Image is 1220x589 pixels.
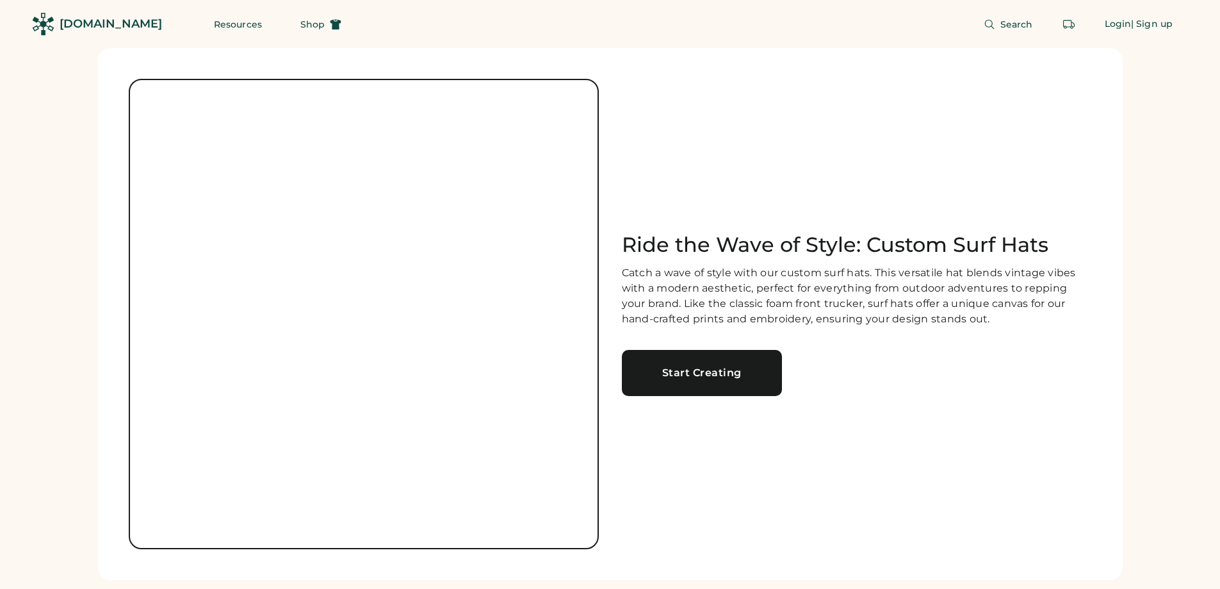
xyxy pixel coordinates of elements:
[1105,18,1132,31] div: Login
[622,265,1092,327] div: Catch a wave of style with our custom surf hats. This versatile hat blends vintage vibes with a m...
[285,12,357,37] button: Shop
[622,350,782,396] a: Start Creating
[60,16,162,32] div: [DOMAIN_NAME]
[622,232,1092,258] h1: Ride the Wave of Style: Custom Surf Hats
[32,13,54,35] img: Rendered Logo - Screens
[1000,20,1033,29] span: Search
[300,20,325,29] span: Shop
[199,12,277,37] button: Resources
[637,368,767,378] div: Start Creating
[968,12,1048,37] button: Search
[1056,12,1082,37] button: Retrieve an order
[1131,18,1173,31] div: | Sign up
